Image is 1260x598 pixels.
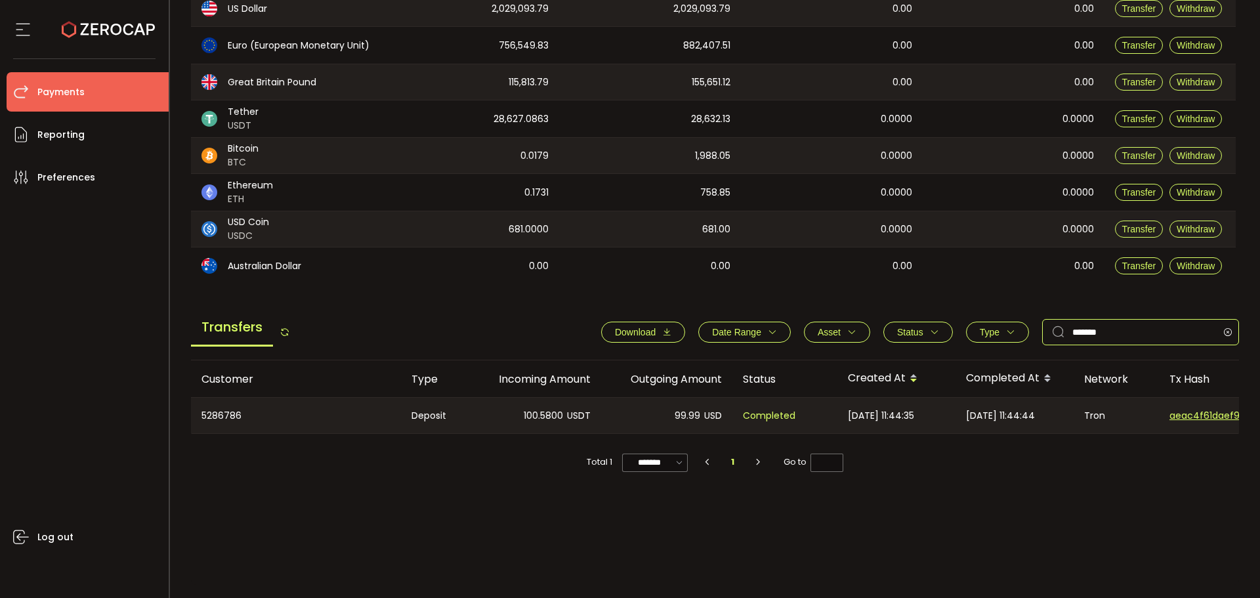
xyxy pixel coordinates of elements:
span: Reporting [37,125,85,144]
span: US Dollar [228,2,267,16]
span: Transfer [1122,3,1156,14]
span: 0.0000 [881,112,912,127]
span: ETH [228,192,273,206]
span: Completed [743,408,795,423]
span: 0.0000 [881,148,912,163]
span: Euro (European Monetary Unit) [228,39,369,53]
div: Deposit [401,398,470,433]
span: 882,407.51 [683,38,730,53]
span: USDC [228,229,269,243]
span: Withdraw [1177,224,1215,234]
span: 0.00 [892,75,912,90]
button: Withdraw [1169,221,1222,238]
span: 0.00 [1074,75,1094,90]
button: Withdraw [1169,110,1222,127]
span: 681.00 [702,222,730,237]
button: Date Range [698,322,791,343]
span: Great Britain Pound [228,75,316,89]
span: USDT [567,408,591,423]
span: USD Coin [228,215,269,229]
button: Status [883,322,953,343]
button: Transfer [1115,74,1164,91]
span: 100.5800 [524,408,563,423]
span: Transfer [1122,187,1156,198]
span: 2,029,093.79 [492,1,549,16]
span: Payments [37,83,85,102]
iframe: Chat Widget [1107,456,1260,598]
div: Created At [837,368,955,390]
span: 758.85 [700,185,730,200]
span: Australian Dollar [228,259,301,273]
button: Withdraw [1169,37,1222,54]
span: 0.1731 [524,185,549,200]
span: 756,549.83 [499,38,549,53]
div: Status [732,372,837,387]
span: Withdraw [1177,187,1215,198]
span: 28,632.13 [691,112,730,127]
button: Transfer [1115,147,1164,164]
span: 681.0000 [509,222,549,237]
img: eth_portfolio.svg [201,184,217,200]
button: Asset [804,322,870,343]
img: usd_portfolio.svg [201,1,217,16]
button: Withdraw [1169,184,1222,201]
span: Tether [228,105,259,119]
span: 0.0000 [1062,148,1094,163]
span: Download [615,327,656,337]
span: 0.00 [1074,1,1094,16]
span: 2,029,093.79 [673,1,730,16]
span: Withdraw [1177,114,1215,124]
span: 155,651.12 [692,75,730,90]
li: 1 [721,453,745,471]
span: 0.00 [892,259,912,274]
span: BTC [228,156,259,169]
span: Go to [784,453,843,471]
span: USDT [228,119,259,133]
button: Type [966,322,1029,343]
button: Transfer [1115,37,1164,54]
span: 0.00 [1074,38,1094,53]
span: Date Range [712,327,761,337]
img: eur_portfolio.svg [201,37,217,53]
span: 0.0179 [520,148,549,163]
span: 1,988.05 [695,148,730,163]
span: 0.0000 [881,222,912,237]
div: Customer [191,372,401,387]
span: Withdraw [1177,261,1215,271]
span: 28,627.0863 [493,112,549,127]
span: Transfer [1122,261,1156,271]
span: 0.0000 [1062,112,1094,127]
span: 0.0000 [1062,185,1094,200]
span: Type [980,327,999,337]
span: [DATE] 11:44:35 [848,408,914,423]
span: 0.0000 [881,185,912,200]
span: 99.99 [675,408,700,423]
div: Type [401,372,470,387]
span: Transfer [1122,77,1156,87]
span: Transfer [1122,224,1156,234]
div: 5286786 [191,398,401,433]
img: usdc_portfolio.svg [201,221,217,237]
img: btc_portfolio.svg [201,148,217,163]
img: gbp_portfolio.svg [201,74,217,90]
span: Transfer [1122,114,1156,124]
span: Withdraw [1177,150,1215,161]
span: Withdraw [1177,40,1215,51]
button: Transfer [1115,184,1164,201]
button: Transfer [1115,221,1164,238]
span: 0.00 [711,259,730,274]
span: Transfer [1122,40,1156,51]
div: Tron [1074,398,1159,433]
span: Status [897,327,923,337]
span: Withdraw [1177,3,1215,14]
span: [DATE] 11:44:44 [966,408,1035,423]
span: 0.00 [529,259,549,274]
div: Network [1074,372,1159,387]
span: Log out [37,528,73,547]
button: Transfer [1115,110,1164,127]
span: Total 1 [587,453,612,471]
div: Outgoing Amount [601,372,732,387]
span: Transfer [1122,150,1156,161]
button: Withdraw [1169,147,1222,164]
